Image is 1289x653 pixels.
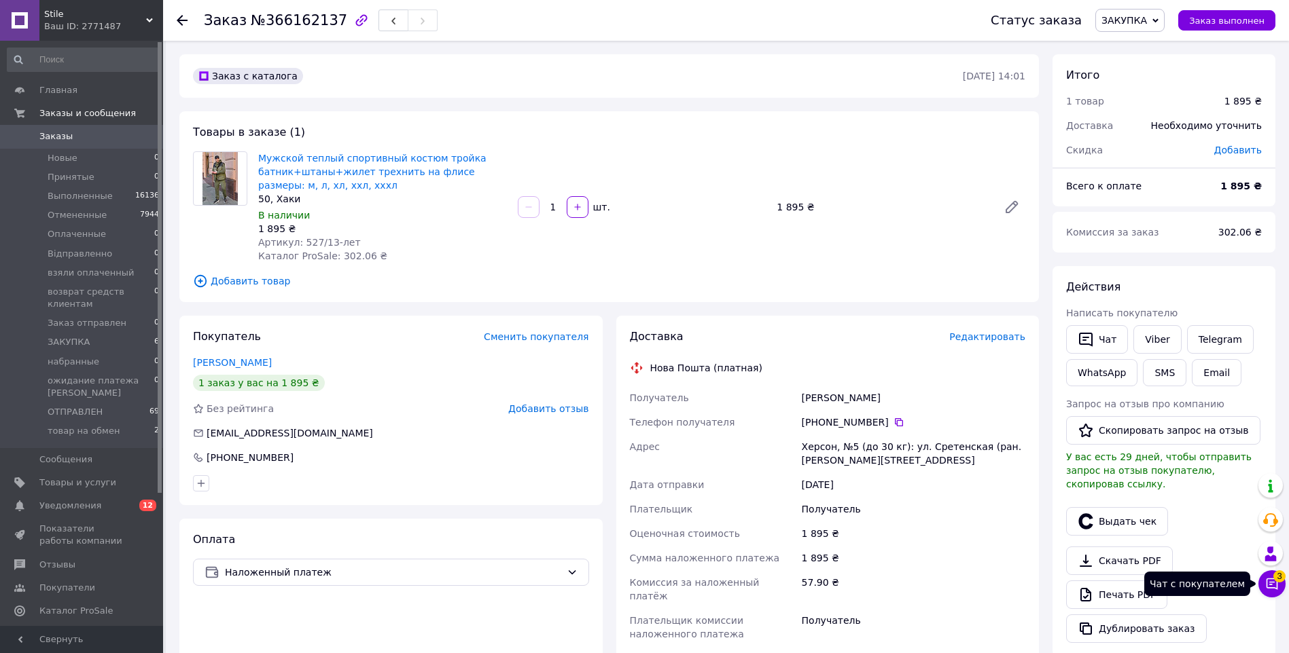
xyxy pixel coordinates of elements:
span: Отмененные [48,209,107,221]
span: товар на обмен [48,425,120,437]
span: Главная [39,84,77,96]
span: Заказы [39,130,73,143]
div: Херсон, №5 (до 30 кг): ул. Сретенская (ран. [PERSON_NAME][STREET_ADDRESS] [799,434,1028,472]
div: Заказ с каталога [193,68,303,84]
span: Принятые [48,171,94,183]
span: Заказы и сообщения [39,107,136,119]
span: Оплата [193,533,235,546]
span: 7944 [140,209,159,221]
button: SMS [1143,359,1186,386]
a: Мужской теплый спортивный костюм тройка батник+штаны+жилет трехнить на флисе размеры: м, л, хл, х... [258,153,487,191]
span: Редактировать [949,331,1025,342]
span: 6 [154,336,159,348]
span: Добавить [1214,145,1262,155]
span: Добавить товар [193,274,1025,288]
span: Написать покупателю [1066,307,1178,318]
span: Плательщик комиссии наложенного платежа [630,615,744,639]
span: 302.06 ₴ [1218,227,1262,238]
span: Показатели работы компании [39,523,126,547]
span: ОТПРАВЛЕН [48,406,103,418]
span: Сумма наложенного платежа [630,553,780,563]
span: ожидание платежа [PERSON_NAME] [48,375,154,399]
a: Скачать PDF [1066,546,1173,575]
span: 0 [154,317,159,329]
span: ЗАКУПКА [1101,15,1147,26]
span: Покупатель [193,330,261,343]
span: Отзывы [39,559,75,571]
span: 0 [154,375,159,399]
span: Заказ [204,12,247,29]
a: WhatsApp [1066,359,1137,386]
button: Чат [1066,325,1128,354]
span: Сменить покупателя [484,331,588,342]
span: 69 [149,406,159,418]
span: В наличии [258,210,310,221]
span: 0 [154,356,159,368]
span: 0 [154,267,159,279]
div: Статус заказа [991,14,1082,27]
span: возврат средств клиентам [48,286,154,310]
div: Получатель [799,608,1028,646]
span: Итого [1066,69,1099,81]
div: Получатель [799,497,1028,521]
div: Чат с покупателем [1144,572,1250,596]
span: Плательщик [630,504,693,515]
img: Мужской теплый спортивный костюм тройка батник+штаны+жилет трехнить на флисе размеры: м, л, хл, х... [202,152,239,205]
span: Stile [44,8,146,20]
span: 2 [154,425,159,437]
span: Скидка [1066,145,1103,155]
input: Поиск [7,48,160,72]
div: [PERSON_NAME] [799,386,1028,410]
span: Оплаченные [48,228,106,240]
span: 0 [154,248,159,260]
span: Вiдправленно [48,248,112,260]
div: 1 895 ₴ [799,546,1028,570]
div: 1 895 ₴ [771,198,993,217]
span: набранные [48,356,99,368]
span: 12 [139,500,156,511]
a: Печать PDF [1066,580,1167,609]
div: Необходимо уточнить [1143,111,1270,141]
a: [PERSON_NAME] [193,357,272,368]
span: Заказ отправлен [48,317,126,329]
a: Viber [1133,325,1181,354]
span: взяли оплаченный [48,267,134,279]
div: [PHONE_NUMBER] [205,451,295,464]
b: 1 895 ₴ [1220,181,1262,191]
span: Выполненные [48,190,113,202]
span: Товары в заказе (1) [193,126,305,138]
span: Получатель [630,392,689,403]
span: Комиссия за наложенный платёж [630,577,760,601]
div: 1 заказ у вас на 1 895 ₴ [193,375,325,391]
div: 50, Хаки [258,192,507,206]
a: Telegram [1187,325,1254,354]
div: Нова Пошта (платная) [647,361,766,375]
div: 1 895 ₴ [799,521,1028,546]
span: ЗАКУПКА [48,336,90,348]
span: 1 товар [1066,96,1104,107]
span: Дата отправки [630,479,705,490]
button: Дублировать заказ [1066,614,1207,643]
span: Артикул: 527/13-лет [258,237,361,248]
span: 0 [154,228,159,240]
div: Ваш ID: 2771487 [44,20,163,33]
span: 3 [1273,570,1286,582]
button: Выдать чек [1066,507,1168,536]
div: [DATE] [799,472,1028,497]
span: Покупатели [39,582,95,594]
div: 57.90 ₴ [799,570,1028,608]
div: Вернуться назад [177,14,188,27]
span: Товары и услуги [39,477,116,489]
time: [DATE] 14:01 [963,71,1025,81]
span: Адрес [630,441,660,452]
span: Комиссия за заказ [1066,227,1159,238]
span: Без рейтинга [207,403,274,414]
button: Заказ выполнен [1178,10,1275,31]
span: У вас есть 29 дней, чтобы отправить запрос на отзыв покупателю, скопировав ссылку. [1066,451,1252,489]
span: Доставка [1066,120,1113,131]
span: [EMAIL_ADDRESS][DOMAIN_NAME] [207,428,373,439]
span: 16136 [135,190,159,202]
button: Скопировать запрос на отзыв [1066,416,1260,445]
button: Чат с покупателем3 [1258,570,1286,597]
div: 1 895 ₴ [258,222,507,236]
